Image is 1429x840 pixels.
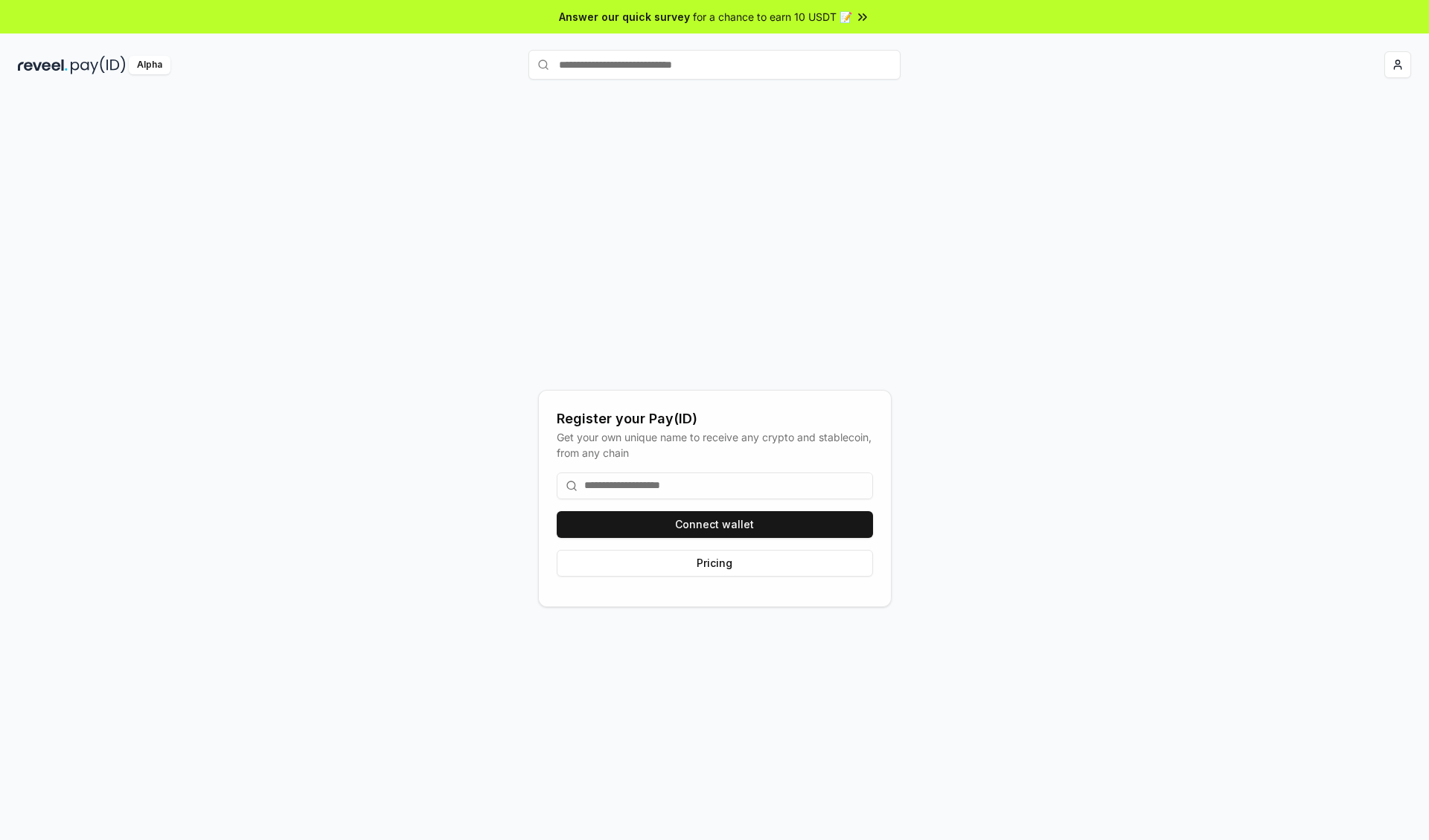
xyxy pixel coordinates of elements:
button: Pricing [557,550,873,577]
button: Connect wallet [557,511,873,538]
img: reveel_dark [18,56,68,74]
span: for a chance to earn 10 USDT 📝 [693,9,852,25]
div: Register your Pay(ID) [557,408,873,429]
div: Get your own unique name to receive any crypto and stablecoin, from any chain [557,429,873,461]
div: Alpha [129,56,170,74]
span: Answer our quick survey [559,9,690,25]
img: pay_id [71,56,126,74]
